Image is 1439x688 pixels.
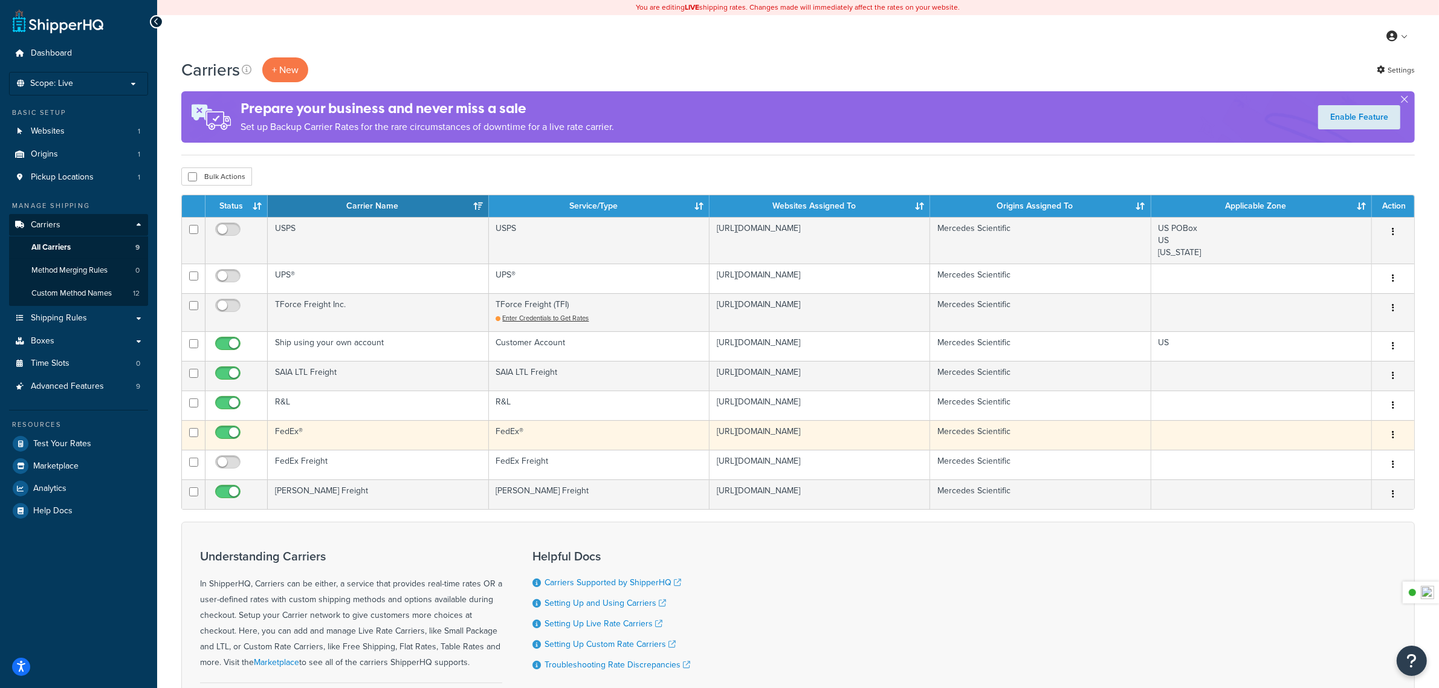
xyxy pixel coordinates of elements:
td: Mercedes Scientific [930,217,1151,264]
td: R&L [268,391,488,420]
span: Pickup Locations [31,172,94,183]
a: Enter Credentials to Get Rates [496,313,589,323]
button: Open Resource Center [1397,646,1427,676]
td: Mercedes Scientific [930,293,1151,331]
a: Method Merging Rules 0 [9,259,148,282]
div: Manage Shipping [9,201,148,211]
td: Mercedes Scientific [930,479,1151,509]
td: TForce Freight (TFI) [489,293,710,331]
div: In ShipperHQ, Carriers can be either, a service that provides real-time rates OR a user-defined r... [200,550,502,670]
span: Dashboard [31,48,72,59]
td: TForce Freight Inc. [268,293,488,331]
a: Test Your Rates [9,433,148,455]
a: Pickup Locations 1 [9,166,148,189]
span: Time Slots [31,359,70,369]
a: Marketplace [254,656,299,669]
a: Troubleshooting Rate Discrepancies [545,658,690,671]
th: Applicable Zone: activate to sort column ascending [1151,195,1372,217]
a: Custom Method Names 12 [9,282,148,305]
span: 12 [133,288,140,299]
span: Advanced Features [31,381,104,392]
td: Customer Account [489,331,710,361]
button: Bulk Actions [181,167,252,186]
td: Mercedes Scientific [930,391,1151,420]
span: 9 [136,381,140,392]
td: [URL][DOMAIN_NAME] [710,450,930,479]
h3: Helpful Docs [532,550,690,563]
th: Carrier Name: activate to sort column ascending [268,195,488,217]
td: [PERSON_NAME] Freight [489,479,710,509]
span: Method Merging Rules [31,265,108,276]
td: Ship using your own account [268,331,488,361]
td: UPS® [268,264,488,293]
a: Setting Up Custom Rate Carriers [545,638,676,651]
td: R&L [489,391,710,420]
a: Carriers Supported by ShipperHQ [545,576,681,589]
td: SAIA LTL Freight [268,361,488,391]
a: Settings [1377,62,1415,79]
td: Mercedes Scientific [930,450,1151,479]
th: Service/Type: activate to sort column ascending [489,195,710,217]
span: Carriers [31,220,60,230]
li: Websites [9,120,148,143]
td: Mercedes Scientific [930,331,1151,361]
a: Analytics [9,478,148,499]
span: Help Docs [33,506,73,516]
td: FedEx® [489,420,710,450]
a: Setting Up Live Rate Carriers [545,617,662,630]
li: Help Docs [9,500,148,522]
span: Test Your Rates [33,439,91,449]
td: US POBox US [US_STATE] [1151,217,1372,264]
a: Websites 1 [9,120,148,143]
th: Action [1372,195,1414,217]
td: [URL][DOMAIN_NAME] [710,420,930,450]
h3: Understanding Carriers [200,550,502,563]
td: USPS [489,217,710,264]
td: [PERSON_NAME] Freight [268,479,488,509]
a: Shipping Rules [9,307,148,329]
li: Origins [9,143,148,166]
li: Method Merging Rules [9,259,148,282]
td: UPS® [489,264,710,293]
h1: Carriers [181,58,240,82]
img: ad-rules-rateshop-fe6ec290ccb7230408bd80ed9643f0289d75e0ffd9eb532fc0e269fcd187b520.png [181,91,241,143]
div: Resources [9,420,148,430]
a: Marketplace [9,455,148,477]
a: Dashboard [9,42,148,65]
td: Mercedes Scientific [930,420,1151,450]
td: Mercedes Scientific [930,361,1151,391]
td: [URL][DOMAIN_NAME] [710,217,930,264]
td: SAIA LTL Freight [489,361,710,391]
button: + New [262,57,308,82]
td: [URL][DOMAIN_NAME] [710,391,930,420]
td: FedEx Freight [489,450,710,479]
td: [URL][DOMAIN_NAME] [710,479,930,509]
span: All Carriers [31,242,71,253]
span: 0 [136,359,140,369]
td: FedEx Freight [268,450,488,479]
span: Websites [31,126,65,137]
a: Setting Up and Using Carriers [545,597,666,609]
span: Boxes [31,336,54,346]
a: Advanced Features 9 [9,375,148,398]
div: Basic Setup [9,108,148,118]
p: Set up Backup Carrier Rates for the rare circumstances of downtime for a live rate carrier. [241,118,614,135]
a: Time Slots 0 [9,352,148,375]
span: 1 [138,126,140,137]
th: Websites Assigned To: activate to sort column ascending [710,195,930,217]
li: Advanced Features [9,375,148,398]
span: Custom Method Names [31,288,112,299]
a: Enable Feature [1318,105,1400,129]
h4: Prepare your business and never miss a sale [241,99,614,118]
li: Custom Method Names [9,282,148,305]
td: [URL][DOMAIN_NAME] [710,331,930,361]
span: Shipping Rules [31,313,87,323]
a: All Carriers 9 [9,236,148,259]
a: Origins 1 [9,143,148,166]
b: LIVE [685,2,700,13]
li: Carriers [9,214,148,306]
